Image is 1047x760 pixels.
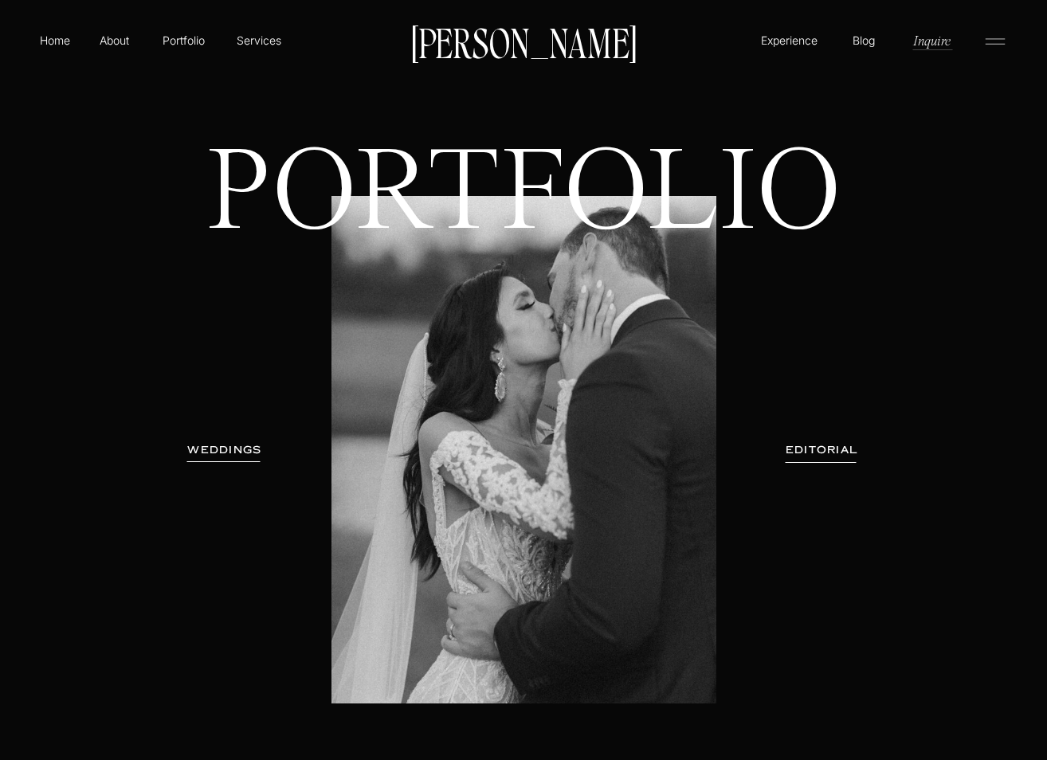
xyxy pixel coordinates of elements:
h1: PORTFOLIO [179,143,869,358]
a: Inquire [912,31,952,49]
a: About [96,32,132,48]
a: Portfolio [155,32,212,49]
a: Experience [759,32,820,49]
a: EDITORIAL [763,442,880,458]
a: [PERSON_NAME] [403,25,644,58]
a: Home [37,32,73,49]
a: Blog [849,32,879,48]
a: WEDDINGS [174,442,275,458]
a: Services [235,32,282,49]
